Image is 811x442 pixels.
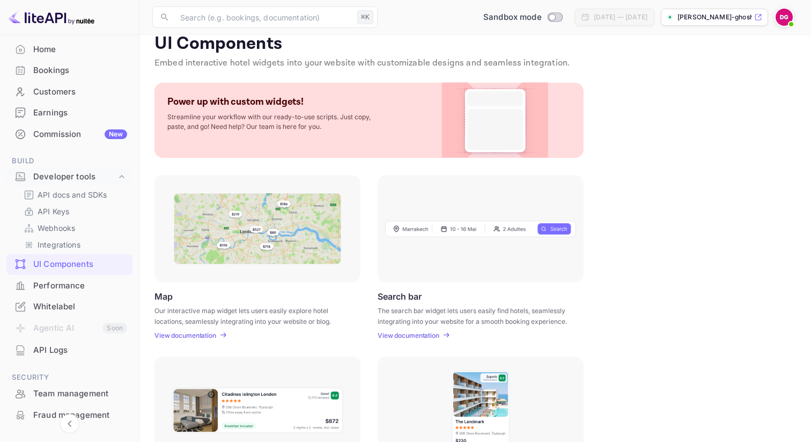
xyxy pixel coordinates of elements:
[6,383,132,403] a: Team management
[483,11,542,24] span: Sandbox mode
[6,340,132,360] a: API Logs
[24,239,124,250] a: Integrations
[171,387,344,434] img: Horizontal hotel card Frame
[6,82,132,103] div: Customers
[378,291,422,301] p: Search bar
[38,206,69,217] p: API Keys
[33,301,127,313] div: Whitelabel
[24,206,124,217] a: API Keys
[6,405,132,425] a: Fraud management
[6,155,132,167] span: Build
[154,57,796,70] p: Embed interactive hotel widgets into your website with customizable designs and seamless integrat...
[154,306,347,325] p: Our interactive map widget lets users easily explore hotel locations, seamlessly integrating into...
[357,10,373,24] div: ⌘K
[154,33,796,55] p: UI Components
[378,331,443,339] a: View documentation
[6,39,132,60] div: Home
[6,372,132,383] span: Security
[6,296,132,316] a: Whitelabel
[776,9,793,26] img: Debankur Ghosh
[6,103,132,122] a: Earnings
[33,344,127,357] div: API Logs
[19,204,128,219] div: API Keys
[154,291,173,301] p: Map
[33,44,127,56] div: Home
[33,128,127,141] div: Commission
[6,340,132,361] div: API Logs
[594,12,647,22] div: [DATE] — [DATE]
[6,124,132,144] a: CommissionNew
[38,189,107,200] p: API docs and SDKs
[6,296,132,317] div: Whitelabel
[33,280,127,292] div: Performance
[174,6,353,28] input: Search (e.g. bookings, documentation)
[33,107,127,119] div: Earnings
[105,129,127,139] div: New
[38,239,80,250] p: Integrations
[33,171,116,183] div: Developer tools
[19,220,128,236] div: Webhooks
[6,103,132,124] div: Earnings
[33,388,127,400] div: Team management
[677,12,752,22] p: [PERSON_NAME]-ghosh-3md1i.n...
[378,306,570,325] p: The search bar widget lets users easily find hotels, seamlessly integrating into your website for...
[6,254,132,275] div: UI Components
[6,124,132,145] div: CommissionNew
[385,220,576,237] img: Search Frame
[154,331,219,339] a: View documentation
[6,254,132,274] a: UI Components
[6,39,132,59] a: Home
[24,189,124,200] a: API docs and SDKs
[19,237,128,252] div: Integrations
[6,60,132,80] a: Bookings
[60,414,79,433] button: Collapse navigation
[167,96,304,108] p: Power up with custom widgets!
[19,187,128,202] div: API docs and SDKs
[6,60,132,81] div: Bookings
[154,331,216,339] p: View documentation
[6,82,132,102] a: Customers
[33,64,127,77] div: Bookings
[174,193,341,264] img: Map Frame
[452,83,539,158] img: Custom Widget PNG
[167,112,382,132] p: Streamline your workflow with our ready-to-use scripts. Just copy, paste, and go! Need help? Our ...
[33,86,127,98] div: Customers
[479,11,566,24] div: Switch to Production mode
[6,168,132,186] div: Developer tools
[6,383,132,404] div: Team management
[6,276,132,295] a: Performance
[378,331,439,339] p: View documentation
[33,258,127,271] div: UI Components
[24,222,124,234] a: Webhooks
[33,409,127,422] div: Fraud management
[6,405,132,426] div: Fraud management
[9,9,94,26] img: LiteAPI logo
[38,222,75,234] p: Webhooks
[6,276,132,296] div: Performance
